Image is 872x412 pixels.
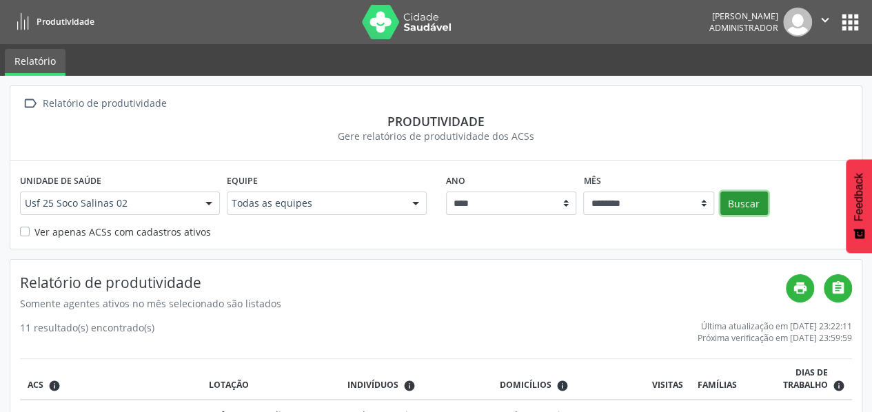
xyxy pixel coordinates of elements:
[20,94,40,114] i: 
[824,274,852,302] a: 
[690,359,744,400] th: Famílias
[500,379,551,391] span: Domicílios
[698,332,852,344] div: Próxima verificação em [DATE] 23:59:59
[20,274,786,291] h4: Relatório de produtividade
[793,280,808,296] i: print
[227,170,258,192] label: Equipe
[833,380,845,392] i: Dias em que o(a) ACS fez pelo menos uma visita, ou ficha de cadastro individual ou cadastro domic...
[818,12,833,28] i: 
[34,225,211,239] label: Ver apenas ACSs com cadastros ativos
[201,359,340,400] th: Lotação
[556,380,569,392] i: <div class="text-left"> <div> <strong>Cadastros ativos:</strong> Cadastros que estão vinculados a...
[37,16,94,28] span: Produtividade
[812,8,838,37] button: 
[40,94,169,114] div: Relatório de produtividade
[232,196,398,210] span: Todas as equipes
[20,94,169,114] a:  Relatório de produtividade
[838,10,862,34] button: apps
[831,280,846,296] i: 
[20,170,101,192] label: Unidade de saúde
[20,114,852,129] div: Produtividade
[20,320,154,344] div: 11 resultado(s) encontrado(s)
[853,173,865,221] span: Feedback
[20,296,786,311] div: Somente agentes ativos no mês selecionado são listados
[5,49,65,76] a: Relatório
[786,274,814,302] a: print
[20,129,852,143] div: Gere relatórios de produtividade dos ACSs
[720,192,768,215] button: Buscar
[783,8,812,37] img: img
[709,10,778,22] div: [PERSON_NAME]
[403,380,416,392] i: <div class="text-left"> <div> <strong>Cadastros ativos:</strong> Cadastros que estão vinculados a...
[347,379,398,391] span: Indivíduos
[583,170,600,192] label: Mês
[698,320,852,332] div: Última atualização em [DATE] 23:22:11
[709,22,778,34] span: Administrador
[751,367,828,392] span: Dias de trabalho
[645,359,690,400] th: Visitas
[25,196,192,210] span: Usf 25 Soco Salinas 02
[10,10,94,33] a: Produtividade
[446,170,465,192] label: Ano
[846,159,872,253] button: Feedback - Mostrar pesquisa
